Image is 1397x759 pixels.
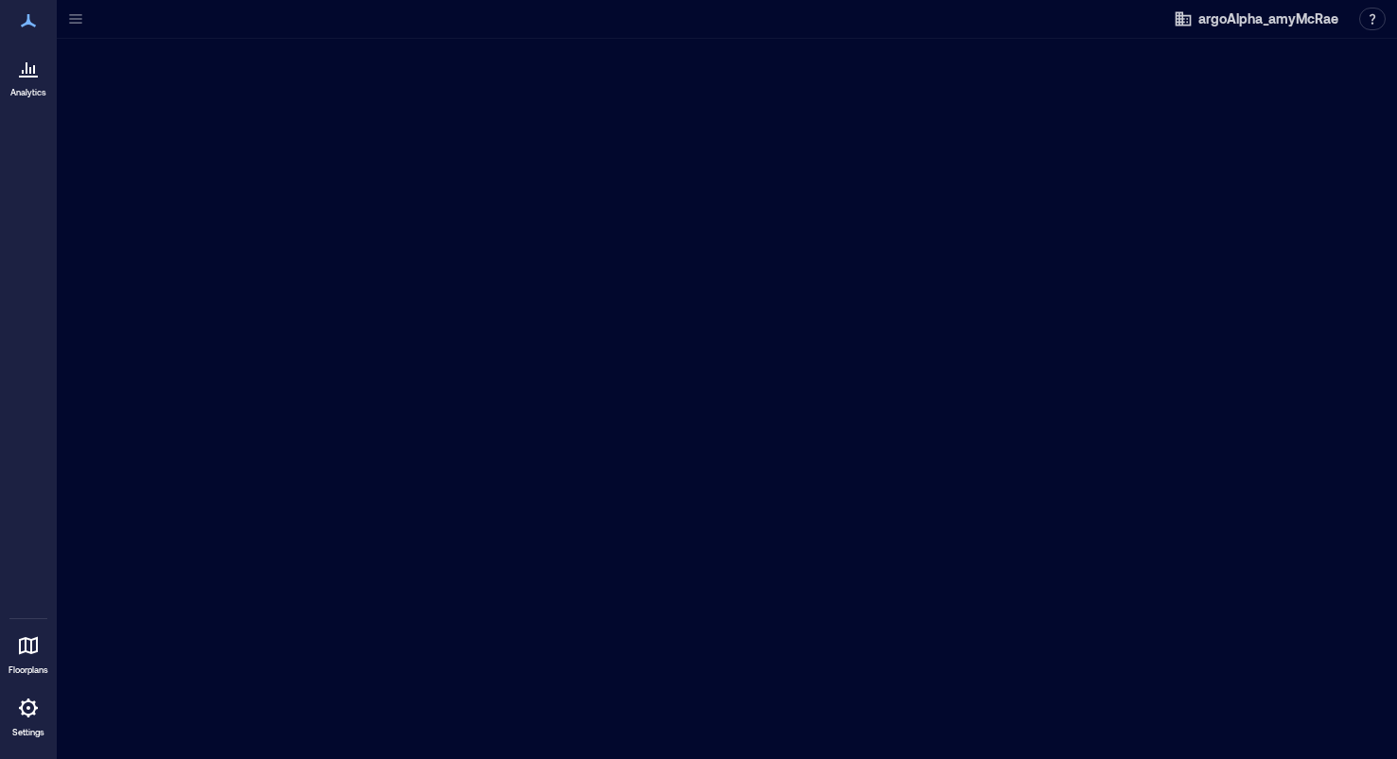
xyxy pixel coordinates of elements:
[12,727,44,738] p: Settings
[6,685,51,744] a: Settings
[9,664,48,676] p: Floorplans
[1168,4,1344,34] button: argoAlpha_amyMcRae
[1198,9,1338,28] span: argoAlpha_amyMcRae
[5,45,52,104] a: Analytics
[10,87,46,98] p: Analytics
[3,623,54,681] a: Floorplans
